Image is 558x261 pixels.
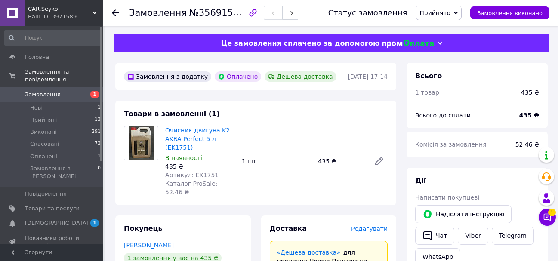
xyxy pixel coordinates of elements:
[30,128,57,136] span: Виконані
[415,205,512,223] button: Надіслати інструкцію
[415,112,471,119] span: Всього до сплати
[92,128,101,136] span: 291
[98,104,101,112] span: 1
[277,249,340,256] a: «Дешева доставка»
[270,224,307,233] span: Доставка
[477,10,543,16] span: Замовлення виконано
[25,91,61,98] span: Замовлення
[165,172,219,178] span: Артикул: EK1751
[124,71,211,82] div: Замовлення з додатку
[215,71,261,82] div: Оплачено
[492,227,534,245] a: Telegram
[90,91,99,98] span: 1
[25,205,80,212] span: Товари та послуги
[328,9,407,17] div: Статус замовлення
[95,116,101,124] span: 13
[25,234,80,250] span: Показники роботи компанії
[314,155,367,167] div: 435 ₴
[124,242,174,249] a: [PERSON_NAME]
[165,127,230,151] a: Очисник двигуна K2 AKRA Perfect 5 л (EK1751)
[28,5,92,13] span: CAR.Seyko
[30,153,57,160] span: Оплачені
[348,73,388,80] time: [DATE] 17:14
[238,155,315,167] div: 1 шт.
[189,7,250,18] span: №356915285
[415,72,442,80] span: Всього
[521,88,539,97] div: 435 ₴
[415,227,454,245] button: Чат
[25,53,49,61] span: Головна
[25,190,67,198] span: Повідомлення
[25,68,103,83] span: Замовлення та повідомлення
[90,219,99,227] span: 1
[165,154,202,161] span: В наявності
[28,13,103,21] div: Ваш ID: 3971589
[30,165,98,180] span: Замовлення з [PERSON_NAME]
[370,153,388,170] a: Редагувати
[25,219,89,227] span: [DEMOGRAPHIC_DATA]
[415,194,479,201] span: Написати покупцеві
[98,165,101,180] span: 0
[519,112,539,119] b: 435 ₴
[415,177,426,185] span: Дії
[221,39,379,47] span: Це замовлення сплачено за допомогою
[458,227,488,245] a: Viber
[515,141,539,148] span: 52.46 ₴
[351,225,388,232] span: Редагувати
[30,116,57,124] span: Прийняті
[415,89,439,96] span: 1 товар
[165,162,235,171] div: 435 ₴
[265,71,336,82] div: Дешева доставка
[98,153,101,160] span: 1
[112,9,119,17] div: Повернутися назад
[415,141,487,148] span: Комісія за замовлення
[419,9,450,16] span: Прийнято
[4,30,102,46] input: Пошук
[548,209,556,216] span: 1
[165,180,217,196] span: Каталог ProSale: 52.46 ₴
[129,126,154,160] img: Очисник двигуна K2 AKRA Perfect 5 л (EK1751)
[95,140,101,148] span: 73
[30,104,43,112] span: Нові
[129,8,187,18] span: Замовлення
[124,224,163,233] span: Покупець
[382,40,434,48] img: evopay logo
[539,209,556,226] button: Чат з покупцем1
[30,140,59,148] span: Скасовані
[124,110,220,118] span: Товари в замовленні (1)
[470,6,549,19] button: Замовлення виконано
